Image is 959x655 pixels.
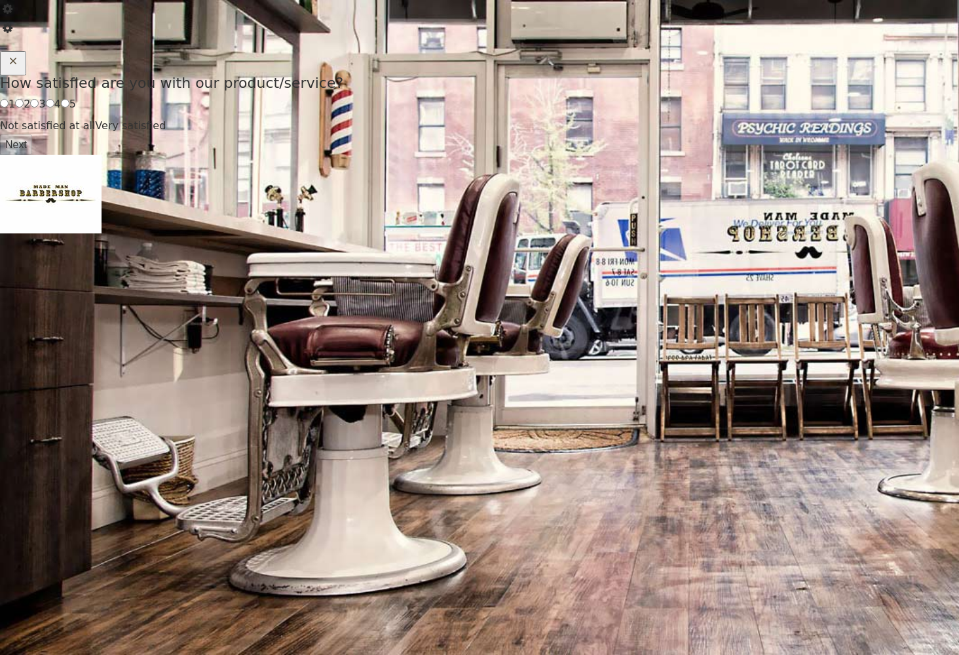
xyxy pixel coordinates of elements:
[46,99,54,108] input: 4
[30,99,39,108] input: 3
[24,98,30,110] span: 2
[9,98,15,110] span: 1
[61,99,69,108] input: 5
[39,98,45,110] span: 3
[54,98,61,110] span: 4
[95,119,166,132] span: Very satisfied
[15,99,24,108] input: 2
[69,98,76,110] span: 5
